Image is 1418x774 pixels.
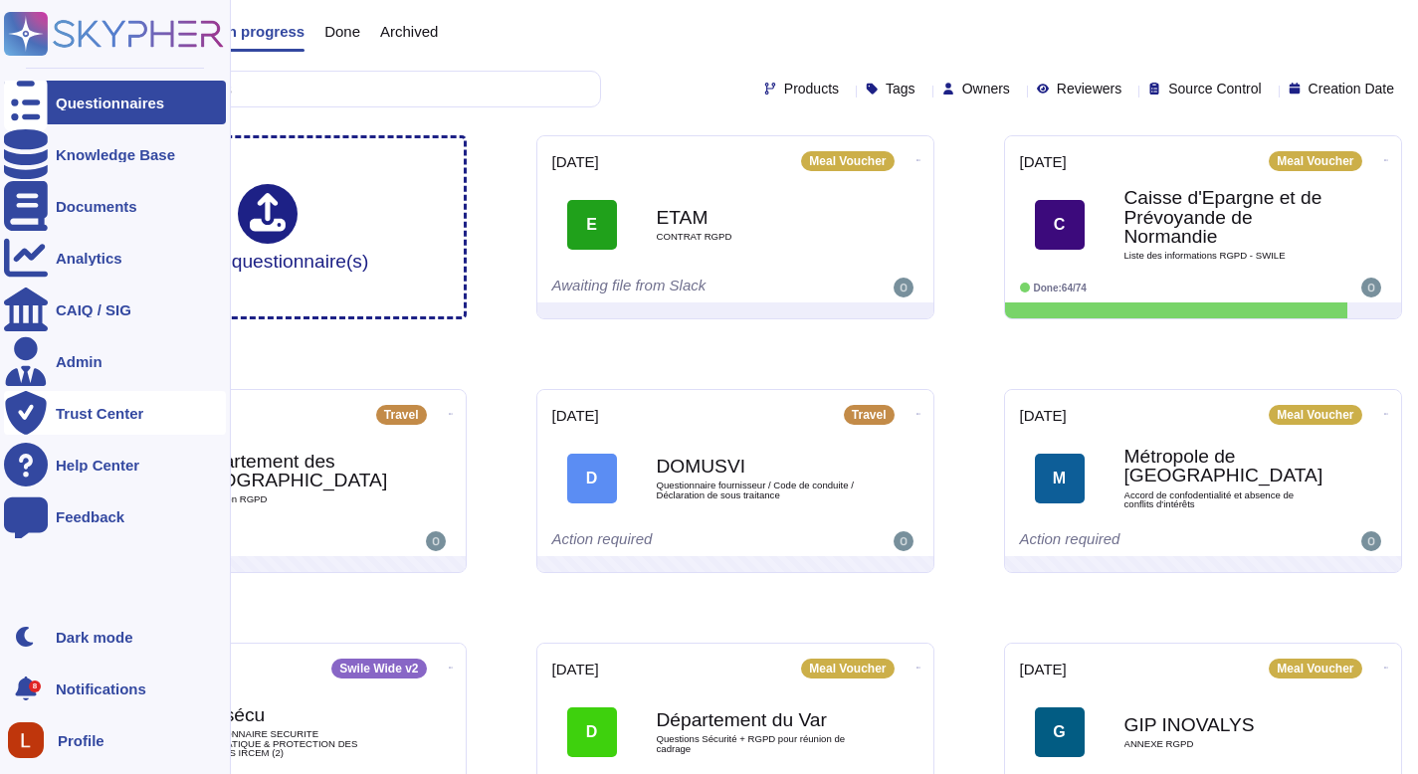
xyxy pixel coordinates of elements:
div: Meal Voucher [1269,659,1361,678]
div: Admin [56,354,102,369]
span: Done: 64/74 [1034,283,1087,293]
a: Knowledge Base [4,132,226,176]
b: DOMUSVI [657,457,856,476]
div: CAIQ / SIG [56,302,131,317]
b: Département des [GEOGRAPHIC_DATA] [189,452,388,489]
img: user [8,722,44,758]
div: Feedback [56,509,124,524]
span: Liste des informations RGPD - SWILE [1124,251,1323,261]
div: Travel [844,405,895,425]
span: CONTRAT RGPD [657,232,856,242]
b: Département du Var [657,710,856,729]
div: C [1035,200,1085,250]
span: ANNEXE RGPD [1124,739,1323,749]
span: Questions Sécurité + RGPD pour réunion de cadrage [657,734,856,753]
b: ETAM [657,208,856,227]
div: Documents [56,199,137,214]
div: Travel [376,405,427,425]
a: Analytics [4,236,226,280]
div: D [567,707,617,757]
span: [DATE] [1020,408,1067,423]
div: Swile Wide v2 [331,659,426,678]
img: user [426,531,446,551]
div: Upload questionnaire(s) [166,184,369,271]
a: Questionnaires [4,81,226,124]
div: Action required [552,531,796,551]
b: test sécu [189,705,388,724]
div: G [1035,707,1085,757]
span: Convention RGPD [189,494,388,504]
div: Meal Voucher [801,151,894,171]
span: Owners [962,82,1010,96]
div: Action required [1020,531,1264,551]
span: Reviewers [1057,82,1121,96]
div: Awaiting file from Slack [552,278,796,297]
span: [DATE] [1020,154,1067,169]
span: Archived [380,24,438,39]
div: Questionnaires [56,96,164,110]
div: Analytics [56,251,122,266]
span: Accord de confodentialité et absence de conflits d'intérêts [1124,490,1323,509]
div: D [567,454,617,503]
span: Done [324,24,360,39]
div: Meal Voucher [1269,151,1361,171]
div: Knowledge Base [56,147,175,162]
b: Métropole de [GEOGRAPHIC_DATA] [1124,447,1323,484]
div: Meal Voucher [801,659,894,678]
span: Notifications [56,681,146,696]
a: Help Center [4,443,226,486]
img: user [894,531,913,551]
button: user [4,718,58,762]
div: M [1035,454,1085,503]
span: Profile [58,733,104,748]
span: [DATE] [1020,662,1067,677]
img: user [1361,531,1381,551]
span: In progress [223,24,304,39]
b: Caisse d'Epargne et de Prévoyande de Normandie [1124,188,1323,246]
a: CAIQ / SIG [4,288,226,331]
a: Documents [4,184,226,228]
span: [DATE] [552,408,599,423]
span: Creation Date [1309,82,1394,96]
div: Meal Voucher [1269,405,1361,425]
a: Feedback [4,494,226,538]
b: GIP INOVALYS [1124,715,1323,734]
span: [DATE] [552,154,599,169]
div: Help Center [56,458,139,473]
div: 8 [29,680,41,692]
div: Dark mode [56,630,133,645]
a: Admin [4,339,226,383]
span: QUESTIONNAIRE SECURITE INFORMATIQUE & PROTECTION DES DONNEES IRCEM (2) [189,729,388,758]
img: user [1361,278,1381,297]
div: E [567,200,617,250]
input: Search by keywords [79,72,600,106]
span: Questionnaire fournisseur / Code de conduite / Déclaration de sous traitance [657,481,856,499]
span: Tags [886,82,915,96]
a: Trust Center [4,391,226,435]
span: [DATE] [552,662,599,677]
span: Products [784,82,839,96]
span: Source Control [1168,82,1261,96]
div: Trust Center [56,406,143,421]
img: user [894,278,913,297]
